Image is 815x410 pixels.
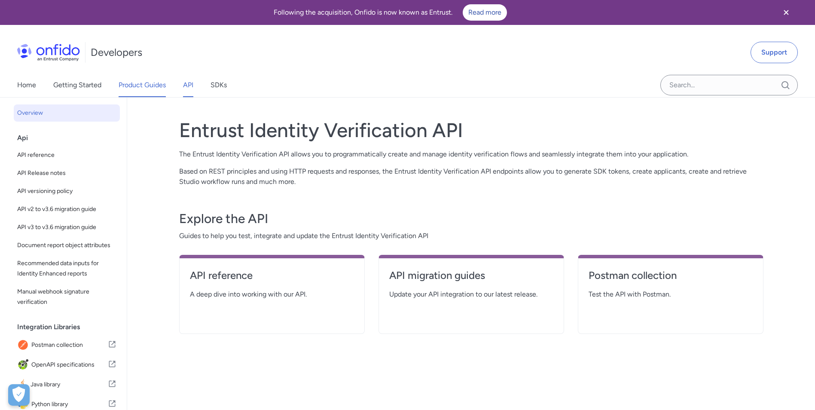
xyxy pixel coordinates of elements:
[17,240,116,251] span: Document report object attributes
[17,73,36,97] a: Home
[190,269,354,289] a: API reference
[17,168,116,178] span: API Release notes
[14,104,120,122] a: Overview
[14,219,120,236] a: API v3 to v3.6 migration guide
[211,73,227,97] a: SDKs
[14,375,120,394] a: IconJava libraryJava library
[660,75,798,95] input: Onfido search input field
[91,46,142,59] h1: Developers
[389,289,553,300] span: Update your API integration to our latest release.
[190,289,354,300] span: A deep dive into working with our API.
[589,289,753,300] span: Test the API with Postman.
[17,129,123,147] div: Api
[17,339,31,351] img: IconPostman collection
[31,339,108,351] span: Postman collection
[751,42,798,63] a: Support
[31,379,108,391] span: Java library
[53,73,101,97] a: Getting Started
[8,384,30,406] div: Preferencias de cookies
[119,73,166,97] a: Product Guides
[8,384,30,406] button: Abrir preferencias
[589,269,753,282] h4: Postman collection
[389,269,553,282] h4: API migration guides
[17,359,31,371] img: IconOpenAPI specifications
[179,118,763,142] h1: Entrust Identity Verification API
[14,283,120,311] a: Manual webhook signature verification
[17,287,116,307] span: Manual webhook signature verification
[14,237,120,254] a: Document report object attributes
[17,204,116,214] span: API v2 to v3.6 migration guide
[17,150,116,160] span: API reference
[389,269,553,289] a: API migration guides
[14,355,120,374] a: IconOpenAPI specificationsOpenAPI specifications
[589,269,753,289] a: Postman collection
[179,149,763,159] p: The Entrust Identity Verification API allows you to programmatically create and manage identity v...
[14,147,120,164] a: API reference
[14,165,120,182] a: API Release notes
[17,44,80,61] img: Onfido Logo
[17,108,116,118] span: Overview
[17,258,116,279] span: Recommended data inputs for Identity Enhanced reports
[14,255,120,282] a: Recommended data inputs for Identity Enhanced reports
[14,183,120,200] a: API versioning policy
[14,336,120,355] a: IconPostman collectionPostman collection
[17,379,31,391] img: IconJava library
[10,4,770,21] div: Following the acquisition, Onfido is now known as Entrust.
[770,2,802,23] button: Close banner
[463,4,507,21] a: Read more
[781,7,791,18] svg: Close banner
[179,231,763,241] span: Guides to help you test, integrate and update the Entrust Identity Verification API
[179,210,763,227] h3: Explore the API
[31,359,108,371] span: OpenAPI specifications
[183,73,193,97] a: API
[17,222,116,233] span: API v3 to v3.6 migration guide
[179,166,763,187] p: Based on REST principles and using HTTP requests and responses, the Entrust Identity Verification...
[190,269,354,282] h4: API reference
[17,186,116,196] span: API versioning policy
[17,318,123,336] div: Integration Libraries
[14,201,120,218] a: API v2 to v3.6 migration guide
